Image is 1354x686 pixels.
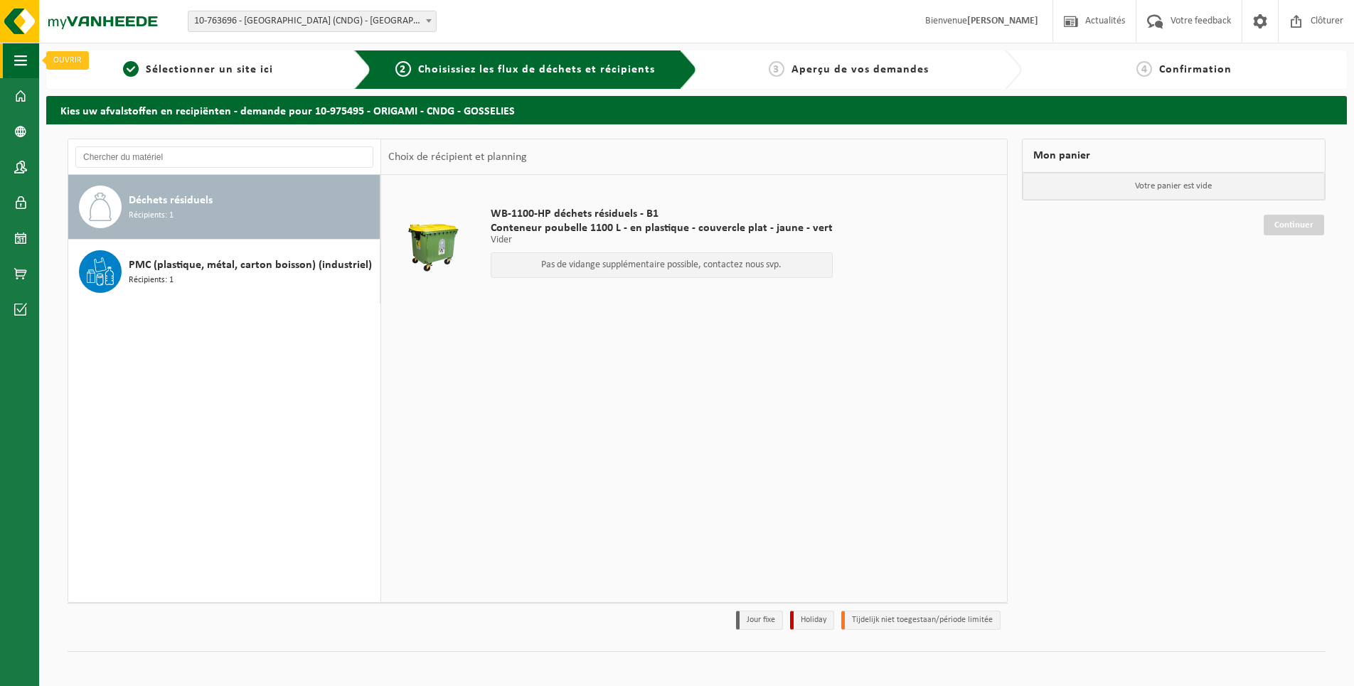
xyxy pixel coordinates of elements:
span: 3 [769,61,784,77]
a: 1Sélectionner un site ici [53,61,343,78]
a: Continuer [1264,215,1324,235]
p: Pas de vidange supplémentaire possible, contactez nous svp. [499,260,825,270]
span: Récipients: 1 [129,274,174,287]
span: Confirmation [1159,64,1232,75]
span: 4 [1136,61,1152,77]
span: 1 [123,61,139,77]
button: PMC (plastique, métal, carton boisson) (industriel) Récipients: 1 [68,240,380,304]
span: Choisissiez les flux de déchets et récipients [418,64,655,75]
span: Déchets résiduels [129,192,213,209]
button: Déchets résiduels Récipients: 1 [68,175,380,240]
div: Choix de récipient et planning [381,139,534,175]
strong: [PERSON_NAME] [967,16,1038,26]
span: Récipients: 1 [129,209,174,223]
span: Sélectionner un site ici [146,64,273,75]
li: Jour fixe [736,611,783,630]
span: Conteneur poubelle 1100 L - en plastique - couvercle plat - jaune - vert [491,221,833,235]
p: Vider [491,235,833,245]
span: Aperçu de vos demandes [791,64,929,75]
span: 10-763696 - CLINIQUE NOTRE DAME DE GRÂCE (CNDG) - GOSSELIES [188,11,436,31]
p: Votre panier est vide [1023,173,1325,200]
span: 2 [395,61,411,77]
span: WB-1100-HP déchets résiduels - B1 [491,207,833,221]
h2: Kies uw afvalstoffen en recipiënten - demande pour 10-975495 - ORIGAMI - CNDG - GOSSELIES [46,96,1347,124]
span: 10-763696 - CLINIQUE NOTRE DAME DE GRÂCE (CNDG) - GOSSELIES [188,11,437,32]
input: Chercher du matériel [75,146,373,168]
li: Tijdelijk niet toegestaan/période limitée [841,611,1001,630]
span: PMC (plastique, métal, carton boisson) (industriel) [129,257,372,274]
li: Holiday [790,611,834,630]
div: Mon panier [1022,139,1326,173]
